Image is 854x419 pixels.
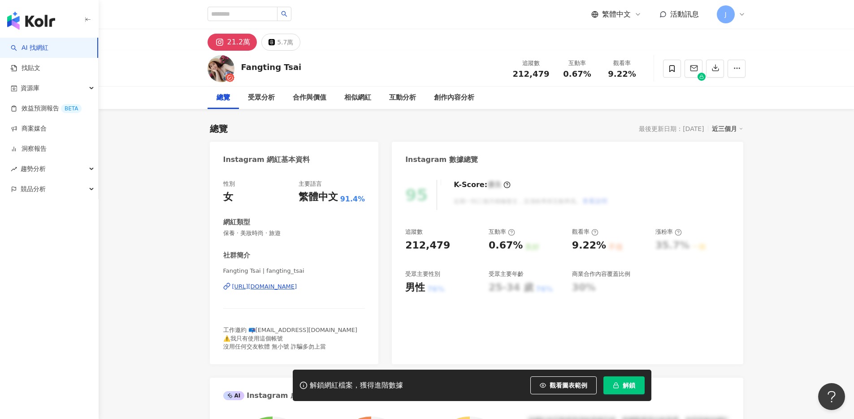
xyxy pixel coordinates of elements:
[602,9,631,19] span: 繁體中文
[21,159,46,179] span: 趨勢分析
[223,190,233,204] div: 女
[563,70,591,79] span: 0.67%
[603,376,645,394] button: 解鎖
[340,194,365,204] span: 91.4%
[223,218,250,227] div: 網紅類型
[513,59,550,68] div: 追蹤數
[223,155,310,165] div: Instagram 網紅基本資料
[277,36,293,48] div: 5.7萬
[232,283,297,291] div: [URL][DOMAIN_NAME]
[299,180,322,188] div: 主要語言
[299,190,338,204] div: 繁體中文
[281,11,287,17] span: search
[489,239,523,253] div: 0.67%
[724,9,726,19] span: J
[227,36,251,48] div: 21.2萬
[261,34,300,51] button: 5.7萬
[605,59,639,68] div: 觀看率
[560,59,594,68] div: 互動率
[208,34,257,51] button: 21.2萬
[655,228,682,236] div: 漲粉率
[513,69,550,79] span: 212,479
[405,228,423,236] div: 追蹤數
[530,376,597,394] button: 觀看圖表範例
[223,251,250,260] div: 社群簡介
[572,270,630,278] div: 商業合作內容覆蓋比例
[405,239,450,253] div: 212,479
[389,92,416,103] div: 互動分析
[489,270,524,278] div: 受眾主要年齡
[550,382,587,389] span: 觀看圖表範例
[310,381,403,390] div: 解鎖網紅檔案，獲得進階數據
[223,327,357,349] span: 工作邀約 📪[EMAIL_ADDRESS][DOMAIN_NAME] ⚠️我只有使用這個帳號 沒用任何交友軟體 無小號 詐騙多勿上當
[670,10,699,18] span: 活動訊息
[11,64,40,73] a: 找貼文
[21,179,46,199] span: 競品分析
[608,70,636,79] span: 9.22%
[210,122,228,135] div: 總覽
[405,281,425,295] div: 男性
[623,382,635,389] span: 解鎖
[11,144,47,153] a: 洞察報告
[11,166,17,172] span: rise
[208,55,234,82] img: KOL Avatar
[223,229,365,237] span: 保養 · 美妝時尚 · 旅遊
[572,228,598,236] div: 觀看率
[293,92,326,103] div: 合作與價值
[217,92,230,103] div: 總覽
[223,267,365,275] span: Fangting Tsai | fangting_tsai
[344,92,371,103] div: 相似網紅
[248,92,275,103] div: 受眾分析
[223,283,365,291] a: [URL][DOMAIN_NAME]
[11,124,47,133] a: 商案媒合
[489,228,515,236] div: 互動率
[405,270,440,278] div: 受眾主要性別
[241,61,302,73] div: Fangting Tsai
[21,78,39,98] span: 資源庫
[11,44,48,52] a: searchAI 找網紅
[405,155,478,165] div: Instagram 數據總覽
[7,12,55,30] img: logo
[639,125,704,132] div: 最後更新日期：[DATE]
[223,180,235,188] div: 性別
[454,180,511,190] div: K-Score :
[572,239,606,253] div: 9.22%
[434,92,474,103] div: 創作內容分析
[712,123,743,135] div: 近三個月
[11,104,82,113] a: 效益預測報告BETA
